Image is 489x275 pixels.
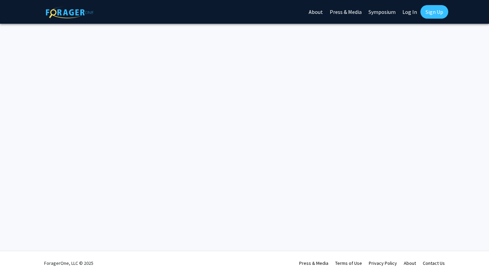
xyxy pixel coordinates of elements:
div: ForagerOne, LLC © 2025 [44,251,93,275]
a: Privacy Policy [369,260,397,266]
img: ForagerOne Logo [46,6,93,18]
a: Press & Media [299,260,328,266]
a: About [404,260,416,266]
a: Contact Us [423,260,445,266]
a: Sign Up [420,5,448,19]
a: Terms of Use [335,260,362,266]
